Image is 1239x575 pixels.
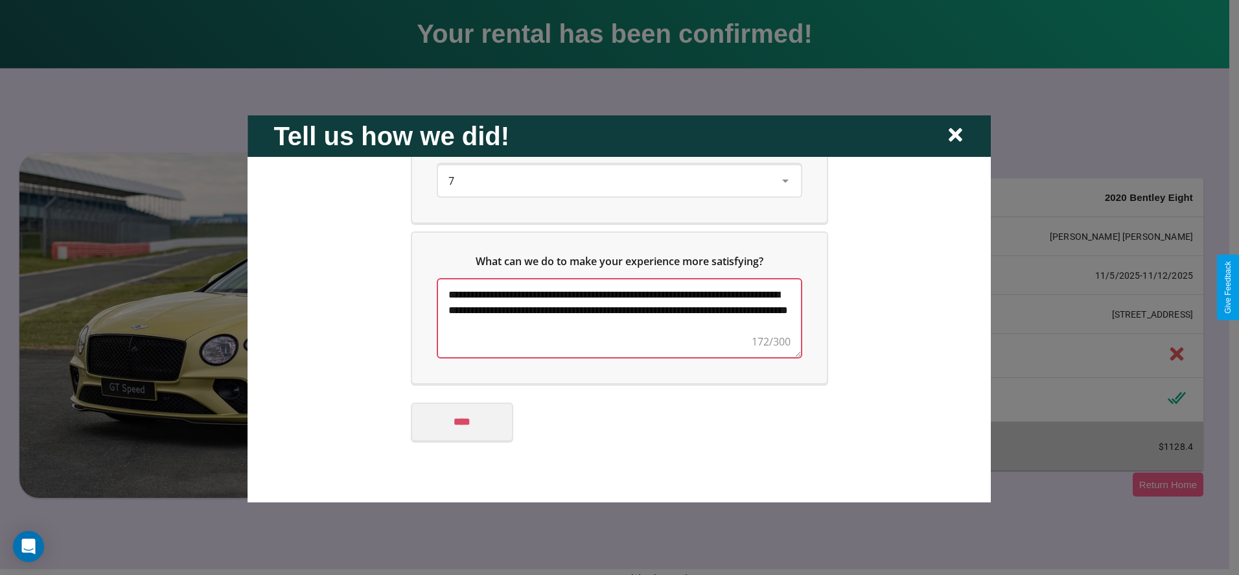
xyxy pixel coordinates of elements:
h2: Tell us how we did! [273,121,509,150]
div: 172/300 [752,333,791,349]
span: 7 [448,173,454,187]
div: Open Intercom Messenger [13,531,44,562]
div: Give Feedback [1223,261,1233,314]
div: On a scale from 0 to 10, how likely are you to recommend us to a friend or family member? [412,102,827,222]
div: On a scale from 0 to 10, how likely are you to recommend us to a friend or family member? [438,165,801,196]
span: What can we do to make your experience more satisfying? [476,253,763,268]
